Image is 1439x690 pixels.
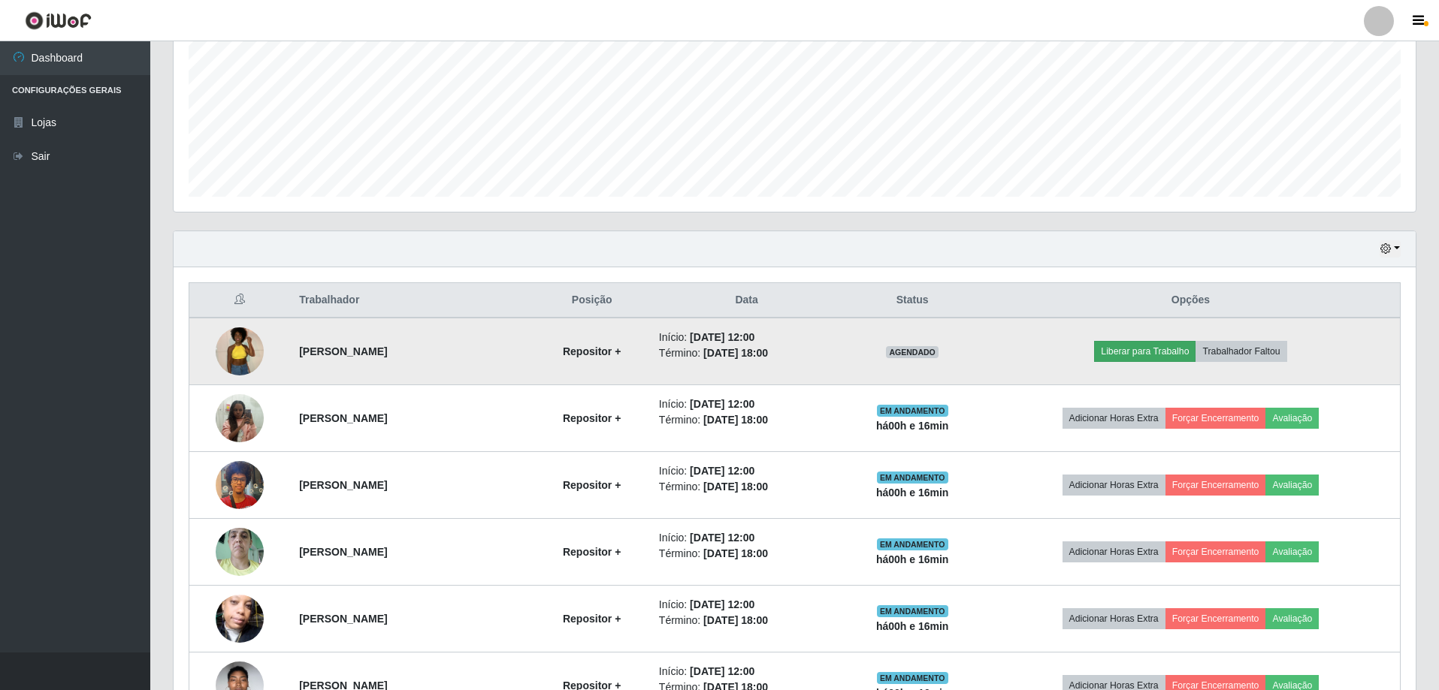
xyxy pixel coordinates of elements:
[659,463,835,479] li: Início:
[690,532,754,544] time: [DATE] 12:00
[1165,408,1266,429] button: Forçar Encerramento
[563,412,621,424] strong: Repositor +
[1165,541,1266,562] button: Forçar Encerramento
[1165,475,1266,496] button: Forçar Encerramento
[659,664,835,679] li: Início:
[703,614,768,626] time: [DATE] 18:00
[1063,408,1165,429] button: Adicionar Horas Extra
[299,479,387,491] strong: [PERSON_NAME]
[659,597,835,613] li: Início:
[563,345,621,357] strong: Repositor +
[1265,541,1319,562] button: Avaliação
[1094,341,1196,362] button: Liberar para Trabalho
[659,546,835,562] li: Término:
[299,412,387,424] strong: [PERSON_NAME]
[290,283,534,318] th: Trabalhador
[690,465,754,477] time: [DATE] 12:00
[877,605,948,617] span: EM ANDAMENTO
[650,283,844,318] th: Data
[877,672,948,684] span: EM ANDAMENTO
[659,345,835,361] li: Término:
[877,538,948,550] span: EM ANDAMENTO
[216,453,264,517] img: 1751330520607.jpeg
[876,487,949,499] strong: há 00 h e 16 min
[690,665,754,677] time: [DATE] 12:00
[876,620,949,632] strong: há 00 h e 16 min
[703,347,768,359] time: [DATE] 18:00
[981,283,1401,318] th: Opções
[1265,608,1319,629] button: Avaliação
[659,330,835,345] li: Início:
[1063,541,1165,562] button: Adicionar Horas Extra
[659,412,835,428] li: Término:
[216,520,264,583] img: 1753296713648.jpeg
[876,553,949,565] strong: há 00 h e 16 min
[690,331,754,343] time: [DATE] 12:00
[563,613,621,625] strong: Repositor +
[1063,475,1165,496] button: Adicionar Horas Extra
[534,283,650,318] th: Posição
[1165,608,1266,629] button: Forçar Encerramento
[1063,608,1165,629] button: Adicionar Horas Extra
[877,472,948,484] span: EM ANDAMENTO
[886,346,939,358] span: AGENDADO
[703,414,768,426] time: [DATE] 18:00
[216,386,264,450] img: 1748098636928.jpeg
[1265,408,1319,429] button: Avaliação
[563,546,621,558] strong: Repositor +
[843,283,981,318] th: Status
[659,613,835,628] li: Término:
[659,479,835,495] li: Término:
[877,405,948,417] span: EM ANDAMENTO
[703,547,768,559] time: [DATE] 18:00
[690,398,754,410] time: [DATE] 12:00
[299,546,387,558] strong: [PERSON_NAME]
[659,530,835,546] li: Início:
[216,319,264,383] img: 1748053343545.jpeg
[659,396,835,412] li: Início:
[1196,341,1286,362] button: Trabalhador Faltou
[1265,475,1319,496] button: Avaliação
[216,576,264,661] img: 1753494056504.jpeg
[563,479,621,491] strong: Repositor +
[703,481,768,493] time: [DATE] 18:00
[25,11,92,30] img: CoreUI Logo
[876,420,949,432] strong: há 00 h e 16 min
[299,345,387,357] strong: [PERSON_NAME]
[299,613,387,625] strong: [PERSON_NAME]
[690,598,754,610] time: [DATE] 12:00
